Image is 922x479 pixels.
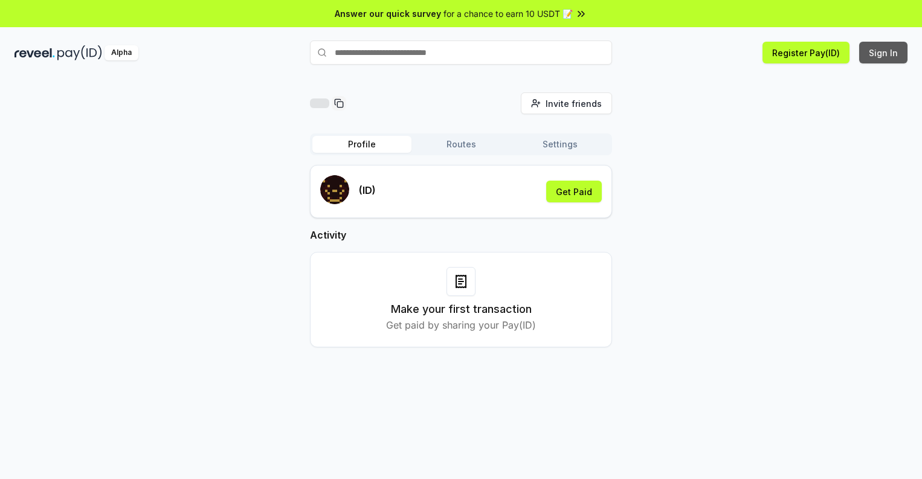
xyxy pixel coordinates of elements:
[546,97,602,110] span: Invite friends
[57,45,102,60] img: pay_id
[105,45,138,60] div: Alpha
[546,181,602,202] button: Get Paid
[335,7,441,20] span: Answer our quick survey
[411,136,511,153] button: Routes
[359,183,376,198] p: (ID)
[312,136,411,153] button: Profile
[443,7,573,20] span: for a chance to earn 10 USDT 📝
[521,92,612,114] button: Invite friends
[762,42,849,63] button: Register Pay(ID)
[15,45,55,60] img: reveel_dark
[391,301,532,318] h3: Make your first transaction
[511,136,610,153] button: Settings
[386,318,536,332] p: Get paid by sharing your Pay(ID)
[859,42,907,63] button: Sign In
[310,228,612,242] h2: Activity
